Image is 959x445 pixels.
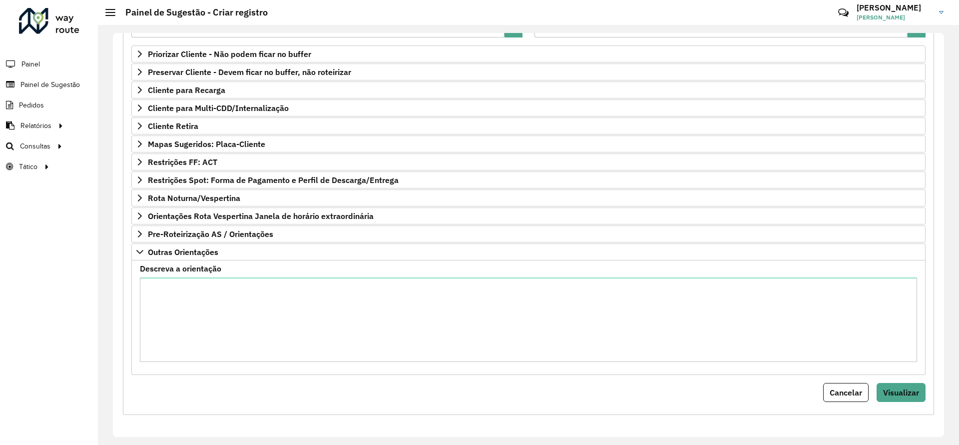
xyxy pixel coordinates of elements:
[148,50,311,58] span: Priorizar Cliente - Não podem ficar no buffer
[115,7,268,18] h2: Painel de Sugestão - Criar registro
[131,260,926,375] div: Outras Orientações
[20,120,51,131] span: Relatórios
[148,158,217,166] span: Restrições FF: ACT
[131,243,926,260] a: Outras Orientações
[148,68,351,76] span: Preservar Cliente - Devem ficar no buffer, não roteirizar
[19,100,44,110] span: Pedidos
[857,13,932,22] span: [PERSON_NAME]
[148,230,273,238] span: Pre-Roteirização AS / Orientações
[19,161,37,172] span: Tático
[131,45,926,62] a: Priorizar Cliente - Não podem ficar no buffer
[20,79,80,90] span: Painel de Sugestão
[131,207,926,224] a: Orientações Rota Vespertina Janela de horário extraordinária
[131,189,926,206] a: Rota Noturna/Vespertina
[20,141,50,151] span: Consultas
[148,86,225,94] span: Cliente para Recarga
[131,135,926,152] a: Mapas Sugeridos: Placa-Cliente
[131,117,926,134] a: Cliente Retira
[148,122,198,130] span: Cliente Retira
[131,99,926,116] a: Cliente para Multi-CDD/Internalização
[883,387,919,397] span: Visualizar
[148,212,374,220] span: Orientações Rota Vespertina Janela de horário extraordinária
[131,153,926,170] a: Restrições FF: ACT
[833,2,854,23] a: Contato Rápido
[877,383,926,402] button: Visualizar
[131,171,926,188] a: Restrições Spot: Forma de Pagamento e Perfil de Descarga/Entrega
[148,194,240,202] span: Rota Noturna/Vespertina
[21,59,40,69] span: Painel
[823,383,869,402] button: Cancelar
[131,63,926,80] a: Preservar Cliente - Devem ficar no buffer, não roteirizar
[148,176,399,184] span: Restrições Spot: Forma de Pagamento e Perfil de Descarga/Entrega
[830,387,862,397] span: Cancelar
[140,262,221,274] label: Descreva a orientação
[148,248,218,256] span: Outras Orientações
[148,140,265,148] span: Mapas Sugeridos: Placa-Cliente
[131,225,926,242] a: Pre-Roteirização AS / Orientações
[857,3,932,12] h3: [PERSON_NAME]
[148,104,289,112] span: Cliente para Multi-CDD/Internalização
[131,81,926,98] a: Cliente para Recarga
